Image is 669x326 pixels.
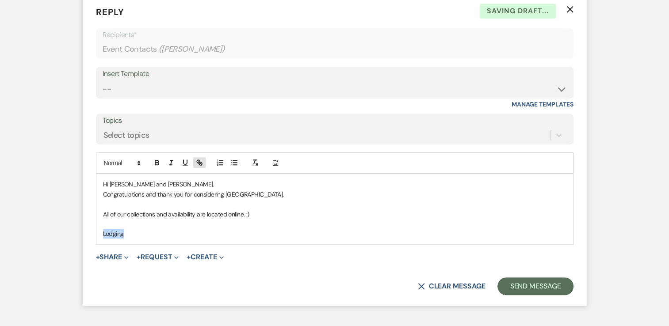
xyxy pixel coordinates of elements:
button: Clear message [418,283,485,290]
button: Create [187,254,223,261]
div: Event Contacts [103,41,567,58]
label: Topics [103,114,567,127]
span: + [96,254,100,261]
button: Share [96,254,129,261]
span: Saving draft... [480,4,556,19]
div: Select topics [103,129,149,141]
span: ( [PERSON_NAME] ) [159,43,225,55]
div: Insert Template [103,68,567,80]
p: Congratulations and thank you for considering [GEOGRAPHIC_DATA]. [103,190,566,199]
button: Send Message [497,277,573,295]
p: All of our collections and availability are located online. :) [103,209,566,219]
span: + [187,254,191,261]
p: Hi [PERSON_NAME] and [PERSON_NAME]. [103,179,566,189]
p: Lodging [103,229,566,239]
button: Request [137,254,179,261]
a: Manage Templates [512,100,573,108]
span: + [137,254,141,261]
p: Recipients* [103,29,567,41]
span: Reply [96,6,124,18]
